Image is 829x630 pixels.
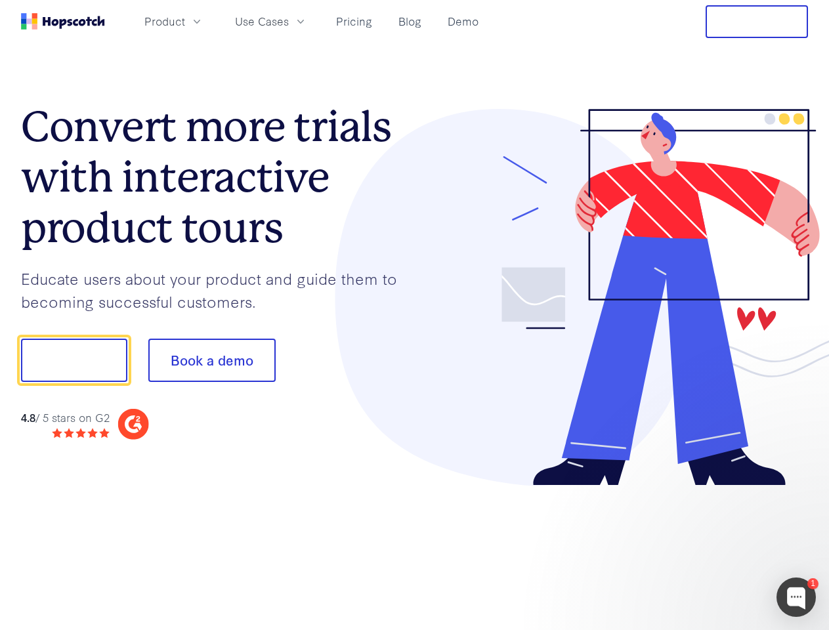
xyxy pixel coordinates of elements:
strong: 4.8 [21,409,35,425]
div: / 5 stars on G2 [21,409,110,426]
span: Product [144,13,185,30]
button: Show me! [21,339,127,382]
a: Demo [442,10,484,32]
button: Book a demo [148,339,276,382]
button: Product [137,10,211,32]
h1: Convert more trials with interactive product tours [21,102,415,253]
button: Free Trial [706,5,808,38]
a: Blog [393,10,427,32]
div: 1 [807,578,818,589]
a: Home [21,13,105,30]
p: Educate users about your product and guide them to becoming successful customers. [21,267,415,312]
a: Pricing [331,10,377,32]
span: Use Cases [235,13,289,30]
button: Use Cases [227,10,315,32]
